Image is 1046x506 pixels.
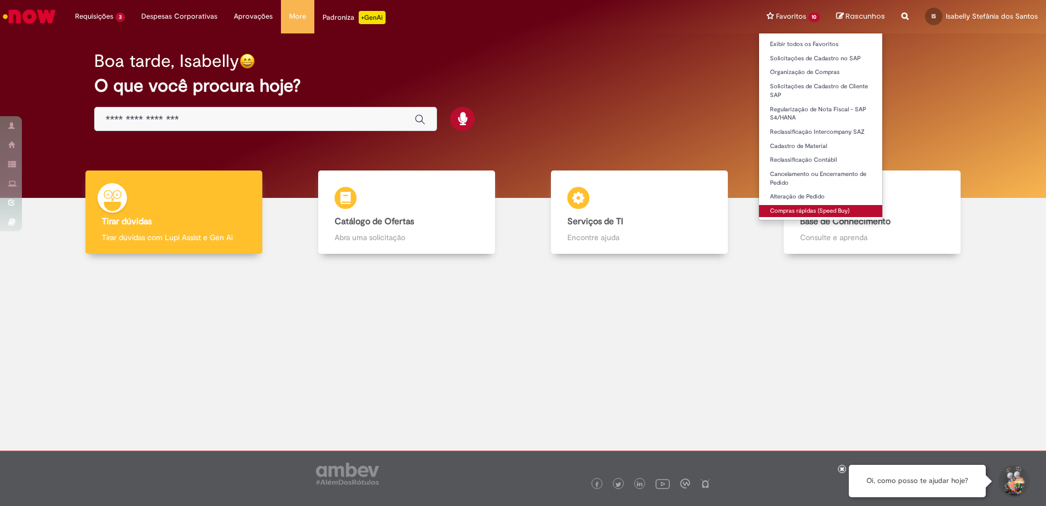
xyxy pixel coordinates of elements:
[800,216,890,227] b: Base de Conhecimento
[141,11,217,22] span: Despesas Corporativas
[759,66,882,78] a: Organização de Compras
[290,170,523,254] a: Catálogo de Ofertas Abra uma solicitação
[808,13,820,22] span: 10
[94,52,239,71] h2: Boa tarde, Isabelly
[1,5,58,27] img: ServiceNow
[75,11,113,22] span: Requisições
[759,191,882,203] a: Alteração de Pedido
[680,479,690,488] img: logo_footer_workplace.png
[567,232,711,243] p: Encontre ajuda
[846,11,885,21] span: Rascunhos
[637,481,642,488] img: logo_footer_linkedin.png
[116,13,125,22] span: 3
[239,53,255,69] img: happy-face.png
[94,76,952,95] h2: O que você procura hoje?
[289,11,306,22] span: More
[759,205,882,217] a: Compras rápidas (Speed Buy)
[759,140,882,152] a: Cadastro de Material
[759,154,882,166] a: Reclassificação Contábil
[932,13,936,20] span: IS
[776,11,806,22] span: Favoritos
[836,12,885,22] a: Rascunhos
[997,465,1030,498] button: Iniciar Conversa de Suporte
[759,168,882,189] a: Cancelamento ou Encerramento de Pedido
[594,482,600,487] img: logo_footer_facebook.png
[759,81,882,101] a: Solicitações de Cadastro de Cliente SAP
[359,11,386,24] p: +GenAi
[335,216,414,227] b: Catálogo de Ofertas
[523,170,756,254] a: Serviços de TI Encontre ajuda
[58,170,290,254] a: Tirar dúvidas Tirar dúvidas com Lupi Assist e Gen Ai
[102,232,246,243] p: Tirar dúvidas com Lupi Assist e Gen Ai
[316,463,379,485] img: logo_footer_ambev_rotulo_gray.png
[800,232,944,243] p: Consulte e aprenda
[102,216,152,227] b: Tirar dúvidas
[335,232,479,243] p: Abra uma solicitação
[323,11,386,24] div: Padroniza
[759,53,882,65] a: Solicitações de Cadastro no SAP
[759,38,882,50] a: Exibir todos os Favoritos
[849,465,986,497] div: Oi, como posso te ajudar hoje?
[700,479,710,488] img: logo_footer_naosei.png
[756,170,988,254] a: Base de Conhecimento Consulte e aprenda
[234,11,273,22] span: Aprovações
[758,33,883,220] ul: Favoritos
[656,476,670,491] img: logo_footer_youtube.png
[946,12,1038,21] span: Isabelly Stefânia dos Santos
[759,126,882,138] a: Reclassificação Intercompany SAZ
[567,216,623,227] b: Serviços de TI
[616,482,621,487] img: logo_footer_twitter.png
[759,104,882,124] a: Regularização de Nota Fiscal - SAP S4/HANA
